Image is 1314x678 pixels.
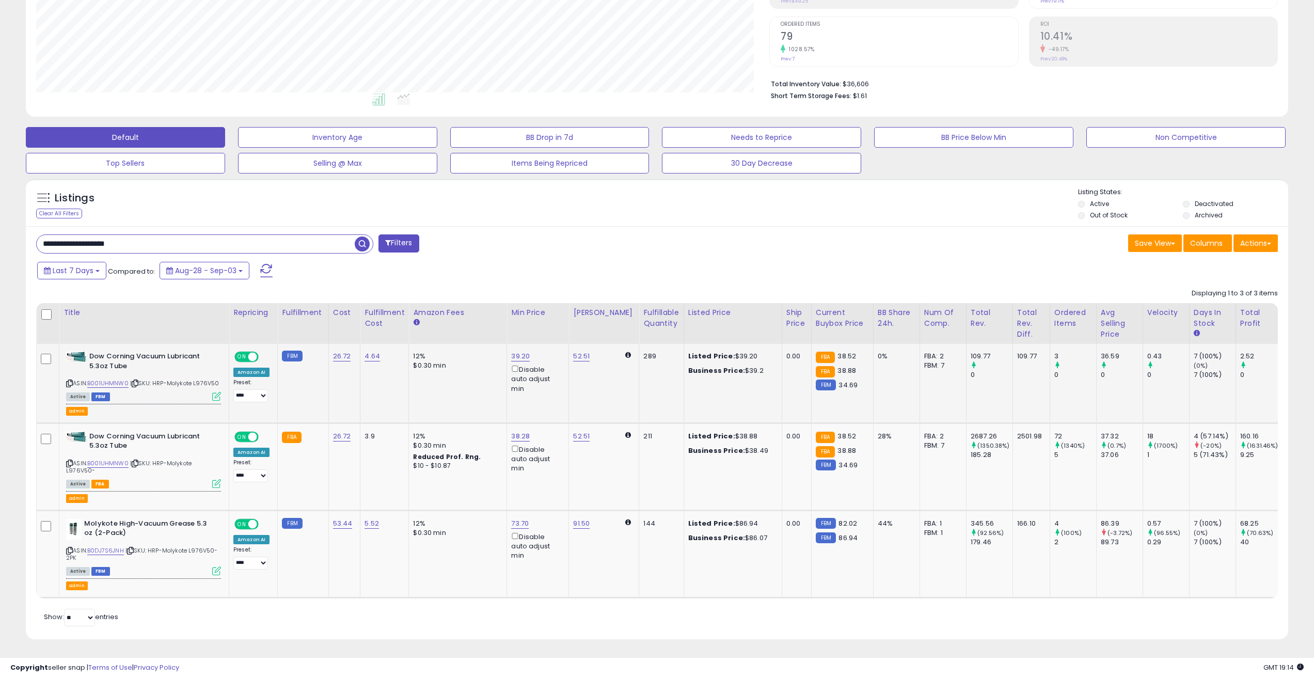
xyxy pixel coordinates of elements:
div: ASIN: [66,519,221,574]
h5: Listings [55,191,94,206]
h2: 79 [781,30,1018,44]
div: Velocity [1147,307,1185,318]
b: Reduced Prof. Rng. [413,452,481,461]
button: Save View [1128,234,1182,252]
button: 30 Day Decrease [662,153,861,174]
div: Avg Selling Price [1101,307,1138,340]
div: Preset: [233,546,270,570]
span: 2025-09-11 19:14 GMT [1263,663,1304,672]
button: Non Competitive [1086,127,1286,148]
b: Listed Price: [688,518,735,528]
label: Active [1090,199,1109,208]
div: 5 (71.43%) [1194,450,1236,460]
div: Disable auto adjust min [511,364,561,393]
div: 40 [1240,538,1282,547]
button: Items Being Repriced [450,153,650,174]
div: 144 [643,519,675,528]
div: Displaying 1 to 3 of 3 items [1192,289,1278,298]
div: 2687.26 [971,432,1012,441]
div: [PERSON_NAME] [573,307,635,318]
div: $0.30 min [413,361,499,370]
div: 12% [413,519,499,528]
div: Amazon AI [233,368,270,377]
div: FBM: 7 [924,441,958,450]
div: Amazon AI [233,535,270,544]
div: 37.06 [1101,450,1143,460]
button: admin [66,407,88,416]
div: 0 [971,370,1012,380]
span: 34.69 [838,460,858,470]
b: Dow Corning Vacuum Lubricant 5.3oz Tube [89,352,215,373]
span: 38.88 [837,446,856,455]
button: Needs to Reprice [662,127,861,148]
small: -49.17% [1045,45,1069,53]
span: 38.88 [837,366,856,375]
div: 185.28 [971,450,1012,460]
span: ROI [1040,22,1277,27]
div: $10 - $10.87 [413,462,499,470]
div: 1 [1147,450,1189,460]
div: 0.00 [786,432,803,441]
div: Current Buybox Price [816,307,869,329]
span: $1.61 [853,91,867,101]
div: Num of Comp. [924,307,962,329]
div: 44% [878,519,912,528]
div: 37.32 [1101,432,1143,441]
div: 12% [413,352,499,361]
div: 109.77 [971,352,1012,361]
div: $86.94 [688,519,774,528]
a: 52.51 [573,431,590,442]
div: 3.9 [365,432,401,441]
button: BB Price Below Min [874,127,1073,148]
button: Inventory Age [238,127,437,148]
div: Disable auto adjust min [511,444,561,474]
small: (1340%) [1061,442,1085,450]
a: Terms of Use [88,663,132,672]
div: FBM: 7 [924,361,958,370]
img: 41d8vKUqZ+L._SL40_.jpg [66,432,87,442]
div: 7 (100%) [1194,538,1236,547]
div: 166.10 [1017,519,1042,528]
span: All listings currently available for purchase on Amazon [66,480,90,488]
div: 2.52 [1240,352,1282,361]
a: 73.70 [511,518,529,529]
li: $36,606 [771,77,1270,89]
div: 0% [878,352,912,361]
span: All listings currently available for purchase on Amazon [66,392,90,401]
a: B001UHMNW0 [87,379,129,388]
button: Selling @ Max [238,153,437,174]
button: admin [66,494,88,503]
span: ON [235,432,248,441]
a: 26.72 [333,431,351,442]
small: FBA [816,366,835,377]
small: FBM [282,351,302,361]
div: $38.88 [688,432,774,441]
a: Privacy Policy [134,663,179,672]
button: Columns [1183,234,1232,252]
strong: Copyright [10,663,48,672]
small: 1028.57% [785,45,814,53]
div: $0.30 min [413,441,499,450]
div: Cost [333,307,356,318]
p: Listing States: [1078,187,1288,197]
a: 26.72 [333,351,351,361]
div: Disable auto adjust min [511,531,561,561]
div: 0.00 [786,352,803,361]
small: FBA [816,446,835,458]
div: 7 (100%) [1194,519,1236,528]
small: FBM [282,518,302,529]
small: FBM [816,518,836,529]
div: 28% [878,432,912,441]
div: 0.43 [1147,352,1189,361]
a: 52.51 [573,351,590,361]
div: 12% [413,432,499,441]
div: $39.2 [688,366,774,375]
label: Archived [1195,211,1223,219]
small: (1700%) [1154,442,1178,450]
div: Amazon AI [233,448,270,457]
a: 53.44 [333,518,353,529]
small: (70.63%) [1247,529,1273,537]
div: BB Share 24h. [878,307,915,329]
span: | SKU: HRP-Molykote L976V50- [66,459,192,475]
div: 0.29 [1147,538,1189,547]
